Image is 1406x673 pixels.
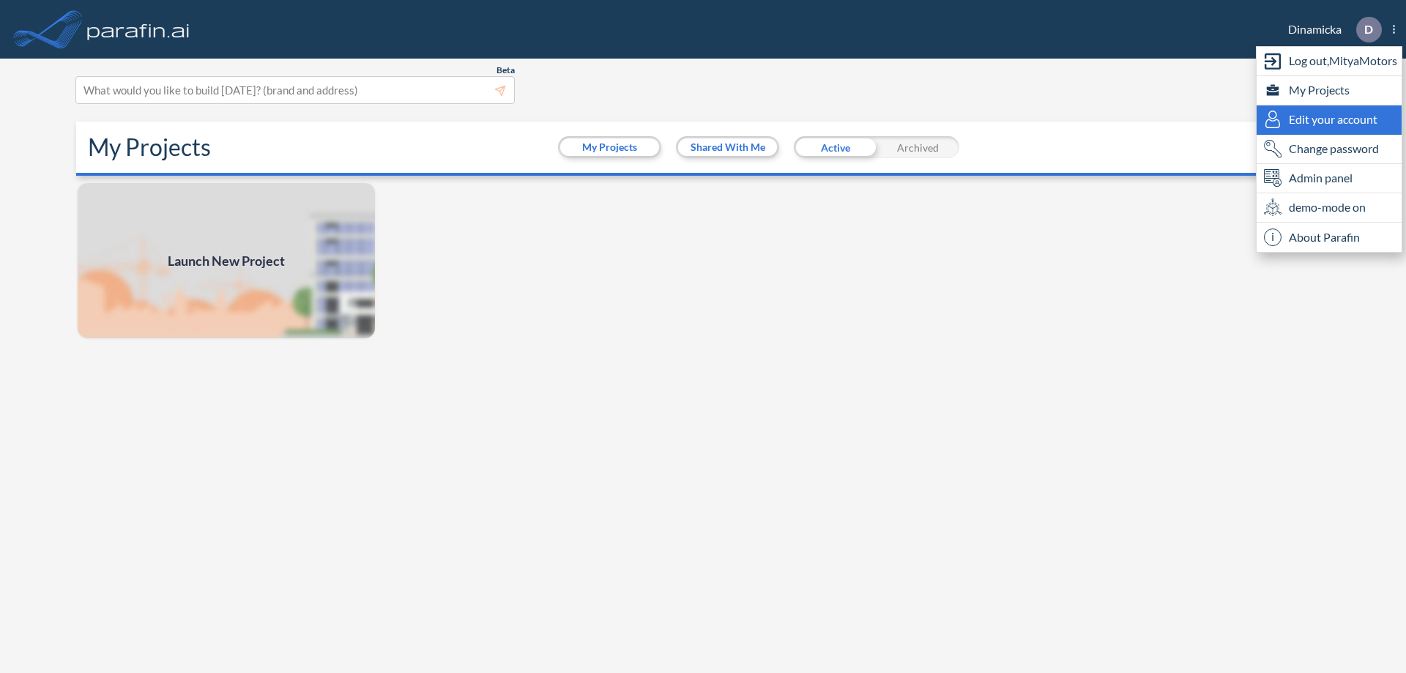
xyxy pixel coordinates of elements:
[76,182,376,340] img: add
[1289,111,1377,128] span: Edit your account
[560,138,659,156] button: My Projects
[496,64,515,76] span: Beta
[1257,193,1402,223] div: demo-mode on
[1289,228,1360,246] span: About Parafin
[76,182,376,340] a: Launch New Project
[84,15,193,44] img: logo
[1266,17,1395,42] div: Dinamicka
[1289,81,1350,99] span: My Projects
[1289,169,1353,187] span: Admin panel
[1289,198,1366,216] span: demo-mode on
[1364,23,1373,36] p: D
[1257,164,1402,193] div: Admin panel
[1257,76,1402,105] div: My Projects
[88,133,211,161] h2: My Projects
[877,136,959,158] div: Archived
[1264,228,1282,246] span: i
[1257,223,1402,252] div: About Parafin
[1257,47,1402,76] div: Log out
[1257,105,1402,135] div: Edit user
[1289,140,1379,157] span: Change password
[678,138,777,156] button: Shared With Me
[1257,135,1402,164] div: Change password
[794,136,877,158] div: Active
[168,251,285,271] span: Launch New Project
[1289,52,1397,70] span: Log out, MityaMotors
